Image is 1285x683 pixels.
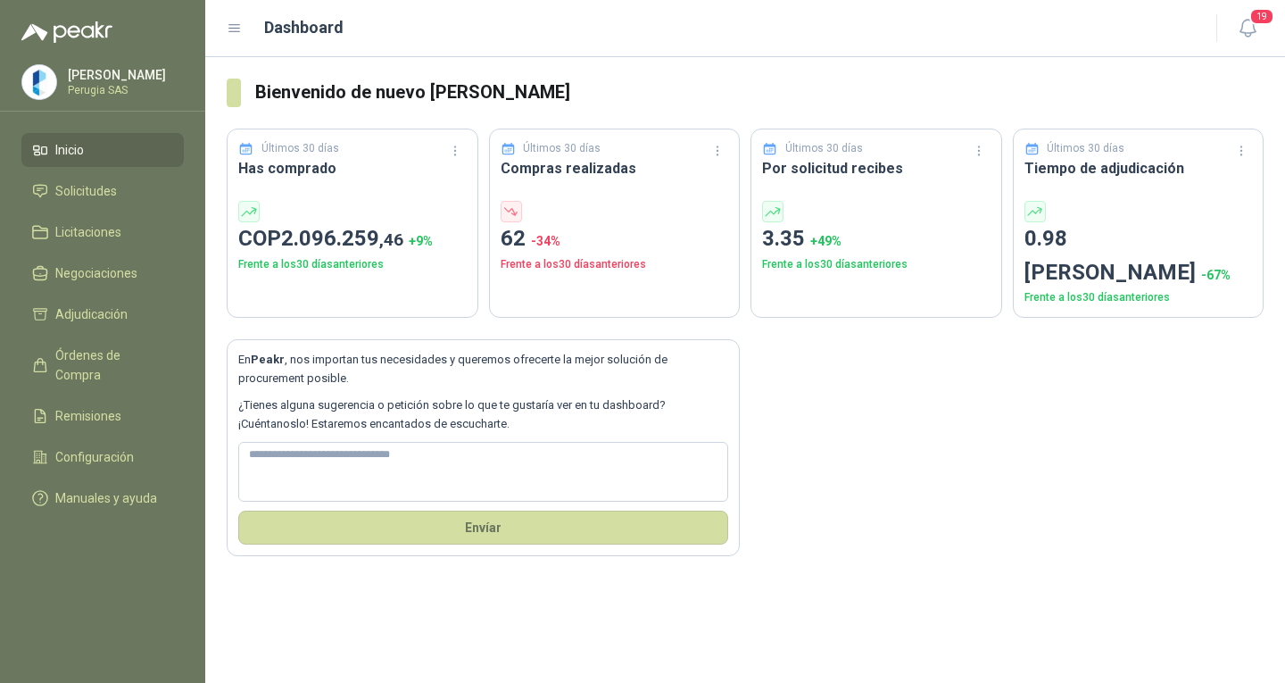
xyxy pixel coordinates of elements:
[55,447,134,467] span: Configuración
[55,140,84,160] span: Inicio
[55,181,117,201] span: Solicitudes
[501,222,729,256] p: 62
[1024,157,1253,179] h3: Tiempo de adjudicación
[21,256,184,290] a: Negociaciones
[523,140,601,157] p: Últimos 30 días
[55,406,121,426] span: Remisiones
[238,157,467,179] h3: Has comprado
[1024,289,1253,306] p: Frente a los 30 días anteriores
[1047,140,1124,157] p: Últimos 30 días
[21,297,184,331] a: Adjudicación
[55,488,157,508] span: Manuales y ayuda
[55,346,167,385] span: Órdenes de Compra
[238,396,728,433] p: ¿Tienes alguna sugerencia o petición sobre lo que te gustaría ver en tu dashboard? ¡Cuéntanoslo! ...
[785,140,863,157] p: Últimos 30 días
[281,226,403,251] span: 2.096.259
[238,222,467,256] p: COP
[379,229,403,250] span: ,46
[21,481,184,515] a: Manuales y ayuda
[22,65,56,99] img: Company Logo
[261,140,339,157] p: Últimos 30 días
[762,157,991,179] h3: Por solicitud recibes
[21,215,184,249] a: Licitaciones
[55,304,128,324] span: Adjudicación
[1231,12,1264,45] button: 19
[762,222,991,256] p: 3.35
[55,222,121,242] span: Licitaciones
[21,133,184,167] a: Inicio
[238,256,467,273] p: Frente a los 30 días anteriores
[68,85,179,96] p: Perugia SAS
[238,351,728,387] p: En , nos importan tus necesidades y queremos ofrecerte la mejor solución de procurement posible.
[264,15,344,40] h1: Dashboard
[1201,268,1231,282] span: -67 %
[1024,222,1253,289] p: 0.98 [PERSON_NAME]
[55,263,137,283] span: Negociaciones
[409,234,433,248] span: + 9 %
[251,353,285,366] b: Peakr
[255,79,1264,106] h3: Bienvenido de nuevo [PERSON_NAME]
[531,234,560,248] span: -34 %
[21,440,184,474] a: Configuración
[501,256,729,273] p: Frente a los 30 días anteriores
[762,256,991,273] p: Frente a los 30 días anteriores
[238,511,728,545] button: Envíar
[810,234,841,248] span: + 49 %
[1249,8,1274,25] span: 19
[21,174,184,208] a: Solicitudes
[21,338,184,392] a: Órdenes de Compra
[68,69,179,81] p: [PERSON_NAME]
[21,21,112,43] img: Logo peakr
[501,157,729,179] h3: Compras realizadas
[21,399,184,433] a: Remisiones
